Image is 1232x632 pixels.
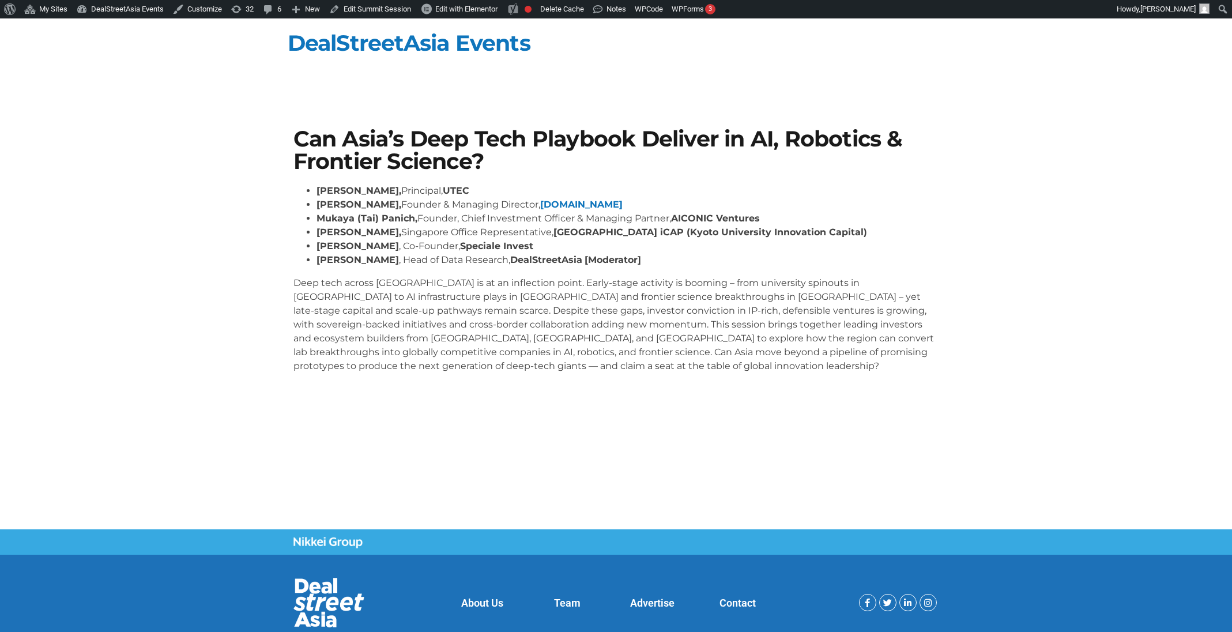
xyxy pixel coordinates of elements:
[443,185,469,196] strong: UTEC
[525,6,532,13] div: Focus keyphrase not set
[435,5,498,13] span: Edit with Elementor
[585,254,641,265] strong: [Moderator]
[1140,5,1196,13] span: [PERSON_NAME]
[317,213,417,224] strong: Mukaya (Tai) Panich,
[705,4,715,14] div: 3
[288,29,530,57] a: DealStreetAsia Events
[554,597,581,609] a: Team
[510,254,582,265] strong: DealStreetAsia
[293,128,939,172] h1: Can Asia’s Deep Tech Playbook Deliver in AI, Robotics & Frontier Science?
[317,225,939,239] li: Singapore Office Representative,
[293,537,363,548] img: Nikkei Group
[461,597,503,609] a: About Us
[553,227,867,238] strong: [GEOGRAPHIC_DATA] iCAP (Kyoto University Innovation Capital)
[317,199,401,210] strong: [PERSON_NAME],
[317,253,939,267] li: , Head of Data Research,
[460,240,533,251] strong: Speciale Invest
[317,212,939,225] li: Founder, Chief Investment Officer & Managing Partner,
[317,198,939,212] li: Founder & Managing Director,
[317,185,401,196] strong: [PERSON_NAME],
[671,213,760,224] strong: AICONIC Ventures
[540,199,623,210] a: [DOMAIN_NAME]
[293,276,939,373] p: Deep tech across [GEOGRAPHIC_DATA] is at an inflection point. Early-stage activity is booming – f...
[317,184,939,198] li: Principal,
[630,597,675,609] a: Advertise
[317,227,401,238] strong: [PERSON_NAME],
[719,597,756,609] a: Contact
[317,254,399,265] strong: [PERSON_NAME]
[317,240,399,251] strong: [PERSON_NAME]
[317,239,939,253] li: , Co-Founder,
